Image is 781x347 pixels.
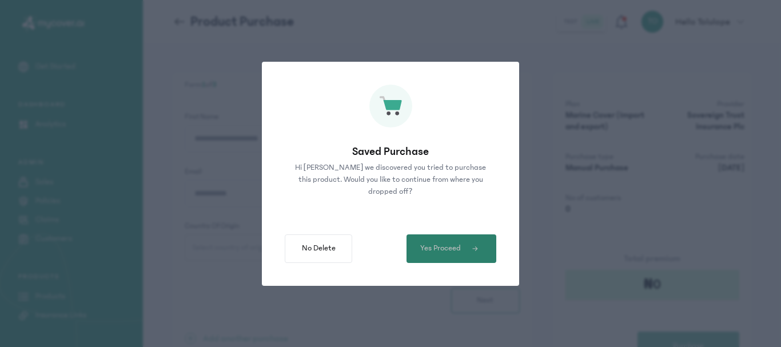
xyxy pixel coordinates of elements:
[285,143,496,159] p: Saved Purchase
[407,234,496,263] button: Yes Proceed
[302,242,336,254] span: No Delete
[285,234,352,263] button: No Delete
[294,162,487,198] p: Hi [PERSON_NAME] we discovered you tried to purchase this product. Would you like to continue fro...
[420,242,461,254] span: Yes Proceed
